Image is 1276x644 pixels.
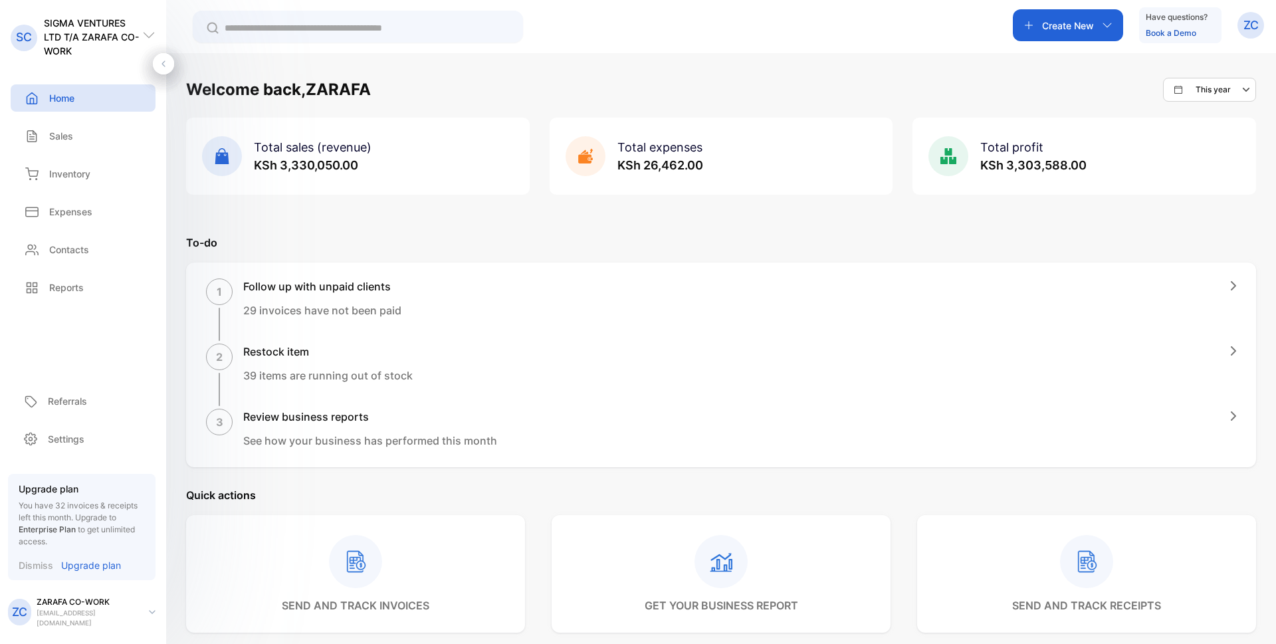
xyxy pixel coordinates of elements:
h1: Restock item [243,344,413,360]
p: Upgrade plan [61,558,121,572]
p: Referrals [48,394,87,408]
a: Upgrade plan [53,558,121,572]
p: 29 invoices have not been paid [243,302,401,318]
p: ZC [1243,17,1259,34]
p: ZC [12,603,27,621]
button: Create New [1013,9,1123,41]
p: 39 items are running out of stock [243,368,413,383]
p: Quick actions [186,487,1256,503]
a: Book a Demo [1146,28,1196,38]
span: Enterprise Plan [19,524,76,534]
p: SC [16,29,32,46]
span: Total sales (revenue) [254,140,372,154]
p: This year [1196,84,1231,96]
span: KSh 3,330,050.00 [254,158,358,172]
p: 3 [216,414,223,430]
span: KSh 3,303,588.00 [980,158,1087,172]
p: Home [49,91,74,105]
p: Upgrade plan [19,482,145,496]
p: Reports [49,280,84,294]
h1: Welcome back, ZARAFA [186,78,371,102]
p: Create New [1042,19,1094,33]
p: To-do [186,235,1256,251]
span: Total expenses [617,140,702,154]
p: You have 32 invoices & receipts left this month. [19,500,145,548]
h1: Follow up with unpaid clients [243,278,401,294]
h1: Review business reports [243,409,497,425]
span: Total profit [980,140,1043,154]
p: Expenses [49,205,92,219]
p: get your business report [645,597,798,613]
p: send and track invoices [282,597,429,613]
p: Contacts [49,243,89,257]
p: See how your business has performed this month [243,433,497,449]
p: Have questions? [1146,11,1208,24]
p: 1 [217,284,222,300]
p: Settings [48,432,84,446]
button: ZC [1237,9,1264,41]
p: Inventory [49,167,90,181]
p: SIGMA VENTURES LTD T/A ZARAFA CO-WORK [44,16,142,58]
p: send and track receipts [1012,597,1161,613]
span: KSh 26,462.00 [617,158,703,172]
span: Upgrade to to get unlimited access. [19,512,135,546]
p: ZARAFA CO-WORK [37,596,138,608]
p: Dismiss [19,558,53,572]
p: [EMAIL_ADDRESS][DOMAIN_NAME] [37,608,138,628]
p: 2 [216,349,223,365]
p: Sales [49,129,73,143]
button: This year [1163,78,1256,102]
